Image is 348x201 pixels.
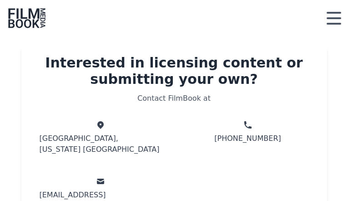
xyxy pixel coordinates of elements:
img: Film Book Media Logo [7,7,46,29]
p: Contact FilmBook at [32,93,316,104]
span: [PHONE_NUMBER] [214,133,281,144]
h2: Interested in licensing content or submitting your own? [32,55,316,88]
span: [GEOGRAPHIC_DATA], [US_STATE] [GEOGRAPHIC_DATA] [40,133,161,155]
a: [PHONE_NUMBER] [180,115,316,160]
